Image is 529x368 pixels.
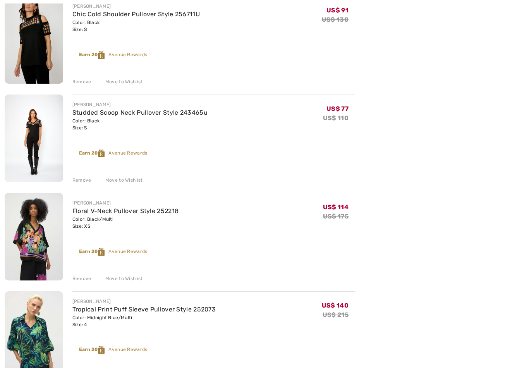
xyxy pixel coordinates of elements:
[98,248,105,256] img: Reward-Logo.svg
[72,208,179,215] a: Floral V-Neck Pullover Style 252218
[79,346,148,354] div: Avenue Rewards
[323,204,349,211] span: US$ 114
[72,306,216,313] a: Tropical Print Puff Sleeve Pullover Style 252073
[79,248,148,256] div: Avenue Rewards
[323,213,349,220] s: US$ 175
[99,275,143,282] div: Move to Wishlist
[72,216,179,230] div: Color: Black/Multi Size: XS
[5,193,63,281] img: Floral V-Neck Pullover Style 252218
[99,177,143,184] div: Move to Wishlist
[72,315,216,328] div: Color: Midnight Blue/Multi Size: 4
[98,346,105,354] img: Reward-Logo.svg
[79,151,109,156] strong: Earn 20
[323,115,349,122] s: US$ 110
[72,118,208,132] div: Color: Black Size: S
[99,79,143,86] div: Move to Wishlist
[323,311,349,319] s: US$ 215
[322,16,349,24] s: US$ 130
[79,347,109,353] strong: Earn 20
[326,105,349,113] span: US$ 77
[72,298,216,305] div: [PERSON_NAME]
[322,302,349,310] span: US$ 140
[79,52,148,59] div: Avenue Rewards
[72,177,91,184] div: Remove
[72,109,208,117] a: Studded Scoop Neck Pullover Style 243465u
[72,11,200,18] a: Chic Cold Shoulder Pullover Style 256711U
[72,275,91,282] div: Remove
[72,101,208,108] div: [PERSON_NAME]
[5,95,63,182] img: Studded Scoop Neck Pullover Style 243465u
[72,3,200,10] div: [PERSON_NAME]
[79,150,148,158] div: Avenue Rewards
[72,19,200,33] div: Color: Black Size: S
[79,249,109,255] strong: Earn 20
[98,52,105,59] img: Reward-Logo.svg
[72,79,91,86] div: Remove
[98,150,105,158] img: Reward-Logo.svg
[326,7,349,14] span: US$ 91
[72,200,179,207] div: [PERSON_NAME]
[79,52,109,58] strong: Earn 20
